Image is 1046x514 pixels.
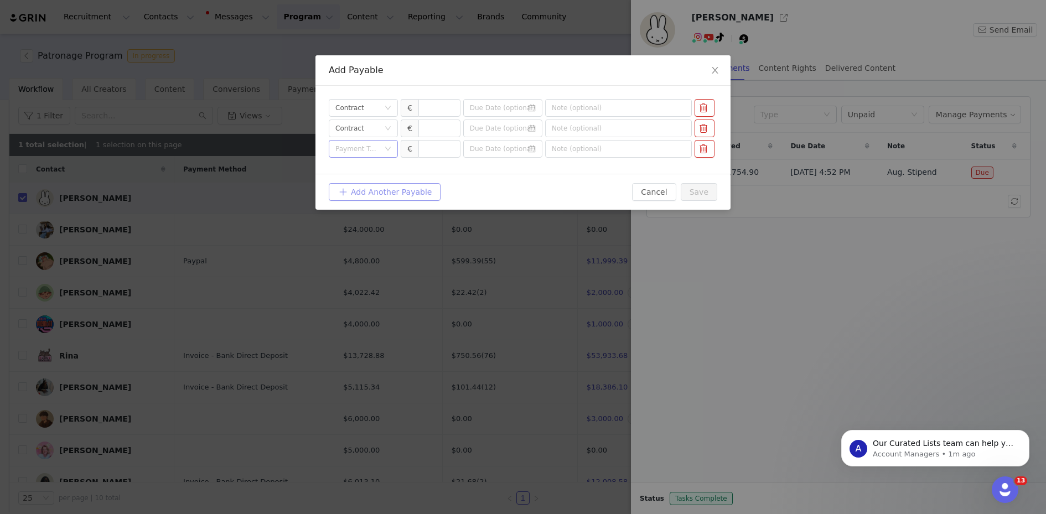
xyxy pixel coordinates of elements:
[385,105,391,112] i: icon: down
[329,64,717,76] div: Add Payable
[632,183,676,201] button: Cancel
[545,120,692,137] input: Note (optional)
[700,55,731,86] button: Close
[992,476,1018,503] iframe: Intercom live chat
[401,140,418,158] span: €
[463,120,542,137] input: Due Date (optional)
[1014,476,1027,485] span: 13
[463,99,542,117] input: Due Date (optional)
[545,140,692,158] input: Note (optional)
[401,120,418,137] span: €
[545,99,692,117] input: Note (optional)
[329,183,441,201] button: Add Another Payable
[711,66,719,75] i: icon: close
[463,140,542,158] input: Due Date (optional)
[528,145,536,153] i: icon: calendar
[528,104,536,112] i: icon: calendar
[528,124,536,132] i: icon: calendar
[825,407,1046,484] iframe: Intercom notifications message
[681,183,717,201] button: Save
[335,120,364,137] div: Contract
[401,99,418,117] span: €
[335,143,379,154] div: Payment Type
[335,100,364,116] div: Contract
[385,125,391,133] i: icon: down
[385,146,391,153] i: icon: down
